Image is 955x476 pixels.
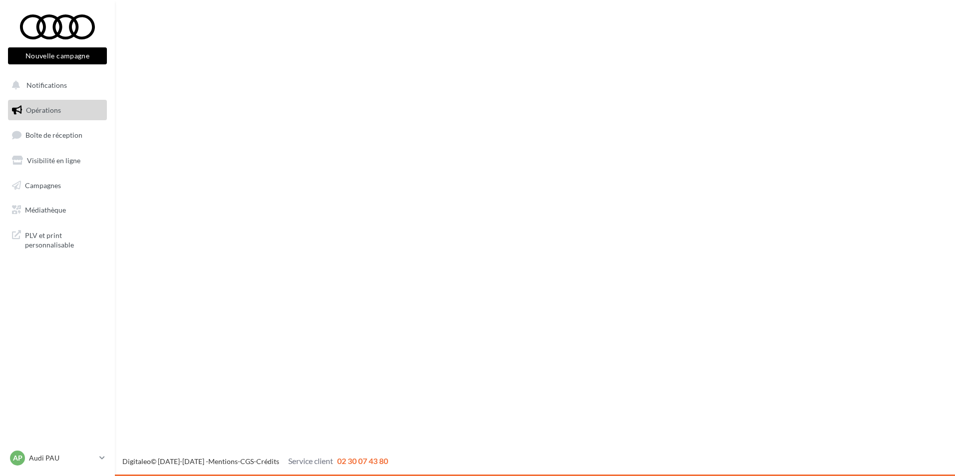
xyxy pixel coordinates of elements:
p: Audi PAU [29,453,95,463]
span: PLV et print personnalisable [25,229,103,250]
a: Crédits [256,457,279,466]
span: Médiathèque [25,206,66,214]
a: PLV et print personnalisable [6,225,109,254]
a: Campagnes [6,175,109,196]
span: Notifications [26,81,67,89]
span: AP [13,453,22,463]
button: Nouvelle campagne [8,47,107,64]
a: Opérations [6,100,109,121]
a: Boîte de réception [6,124,109,146]
a: CGS [240,457,254,466]
span: Boîte de réception [25,131,82,139]
a: Digitaleo [122,457,151,466]
a: AP Audi PAU [8,449,107,468]
span: © [DATE]-[DATE] - - - [122,457,388,466]
a: Médiathèque [6,200,109,221]
button: Notifications [6,75,105,96]
span: Visibilité en ligne [27,156,80,165]
span: Service client [288,456,333,466]
a: Visibilité en ligne [6,150,109,171]
a: Mentions [208,457,238,466]
span: 02 30 07 43 80 [337,456,388,466]
span: Campagnes [25,181,61,189]
span: Opérations [26,106,61,114]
